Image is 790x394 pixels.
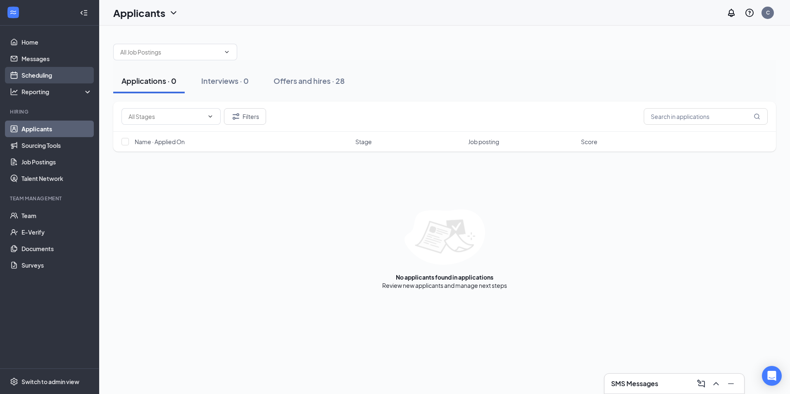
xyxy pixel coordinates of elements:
button: Minimize [724,377,738,390]
span: Stage [355,138,372,146]
a: Job Postings [21,154,92,170]
a: Messages [21,50,92,67]
div: Applications · 0 [121,76,176,86]
button: ComposeMessage [695,377,708,390]
div: Reporting [21,88,93,96]
input: All Job Postings [120,47,220,57]
a: E-Verify [21,224,92,240]
div: Offers and hires · 28 [274,76,345,86]
a: Team [21,207,92,224]
input: All Stages [128,112,204,121]
svg: Collapse [80,9,88,17]
a: Talent Network [21,170,92,187]
a: Applicants [21,121,92,137]
svg: Analysis [10,88,18,96]
svg: Filter [231,112,241,121]
div: Interviews · 0 [201,76,249,86]
span: Name · Applied On [135,138,185,146]
span: Score [581,138,597,146]
h3: SMS Messages [611,379,658,388]
button: ChevronUp [709,377,723,390]
div: Hiring [10,108,90,115]
svg: MagnifyingGlass [754,113,760,120]
svg: WorkstreamLogo [9,8,17,17]
a: Surveys [21,257,92,273]
a: Home [21,34,92,50]
input: Search in applications [644,108,768,125]
svg: Settings [10,377,18,386]
div: No applicants found in applications [396,273,493,281]
svg: Minimize [726,379,736,389]
img: empty-state [405,209,485,265]
span: Job posting [468,138,499,146]
svg: ComposeMessage [696,379,706,389]
svg: ChevronDown [207,113,214,120]
a: Scheduling [21,67,92,83]
div: Review new applicants and manage next steps [382,281,507,290]
a: Documents [21,240,92,257]
svg: ChevronDown [224,49,230,55]
a: Sourcing Tools [21,137,92,154]
svg: Notifications [726,8,736,18]
svg: ChevronDown [169,8,178,18]
svg: QuestionInfo [745,8,754,18]
div: Open Intercom Messenger [762,366,782,386]
button: Filter Filters [224,108,266,125]
div: C [766,9,770,16]
svg: ChevronUp [711,379,721,389]
h1: Applicants [113,6,165,20]
div: Team Management [10,195,90,202]
div: Switch to admin view [21,377,79,386]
